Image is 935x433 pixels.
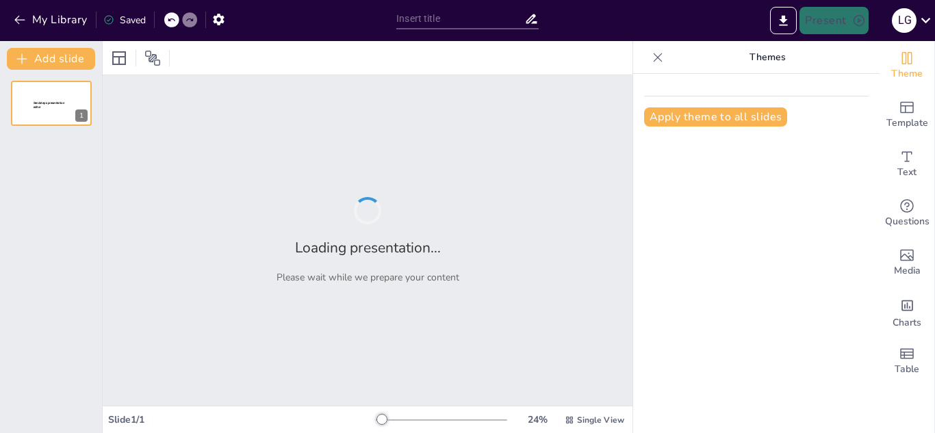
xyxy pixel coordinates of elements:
[895,362,919,377] span: Table
[521,413,554,426] div: 24 %
[880,189,934,238] div: Get real-time input from your audience
[880,140,934,189] div: Add text boxes
[11,81,92,126] div: 1
[880,90,934,140] div: Add ready made slides
[892,7,917,34] button: L G
[893,315,921,330] span: Charts
[577,415,624,425] span: Single View
[277,271,459,284] p: Please wait while we prepare your content
[75,109,88,122] div: 1
[10,9,93,31] button: My Library
[34,101,64,109] span: Sendsteps presentation editor
[295,238,441,257] h2: Loading presentation...
[144,50,161,66] span: Position
[7,48,95,70] button: Add slide
[886,116,928,131] span: Template
[880,337,934,386] div: Add a table
[108,47,130,69] div: Layout
[396,9,524,29] input: Insert title
[108,413,376,426] div: Slide 1 / 1
[770,7,797,34] button: Export to PowerPoint
[103,14,146,27] div: Saved
[892,8,917,33] div: L G
[644,107,787,127] button: Apply theme to all slides
[885,214,930,229] span: Questions
[894,263,921,278] span: Media
[897,165,917,180] span: Text
[880,41,934,90] div: Change the overall theme
[669,41,866,74] p: Themes
[891,66,923,81] span: Theme
[880,238,934,287] div: Add images, graphics, shapes or video
[880,287,934,337] div: Add charts and graphs
[799,7,868,34] button: Present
